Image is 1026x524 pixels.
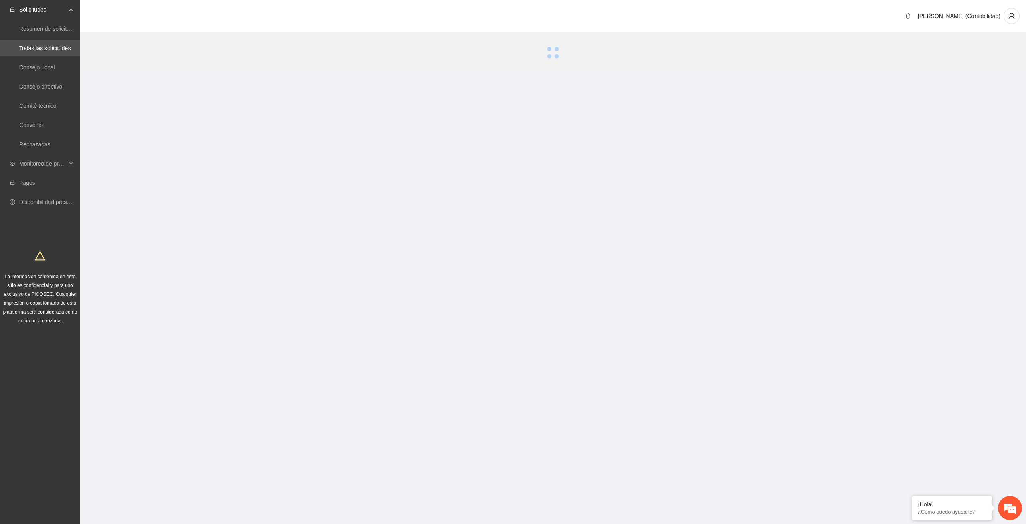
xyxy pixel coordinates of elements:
span: warning [35,251,45,261]
span: bell [902,13,914,19]
button: bell [902,10,915,22]
span: Monitoreo de proyectos [19,156,67,172]
span: La información contenida en este sitio es confidencial y para uso exclusivo de FICOSEC. Cualquier... [3,274,77,324]
a: Resumen de solicitudes por aprobar [19,26,109,32]
a: Convenio [19,122,43,128]
span: Solicitudes [19,2,67,18]
a: Consejo directivo [19,83,62,90]
a: Comité técnico [19,103,57,109]
a: Consejo Local [19,64,55,71]
a: Rechazadas [19,141,50,148]
a: Disponibilidad presupuestal [19,199,88,205]
span: inbox [10,7,15,12]
span: [PERSON_NAME] (Contabilidad) [918,13,1000,19]
p: ¿Cómo puedo ayudarte? [918,509,986,515]
span: user [1004,12,1019,20]
a: Pagos [19,180,35,186]
div: ¡Hola! [918,501,986,508]
button: user [1004,8,1020,24]
span: eye [10,161,15,166]
a: Todas las solicitudes [19,45,71,51]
